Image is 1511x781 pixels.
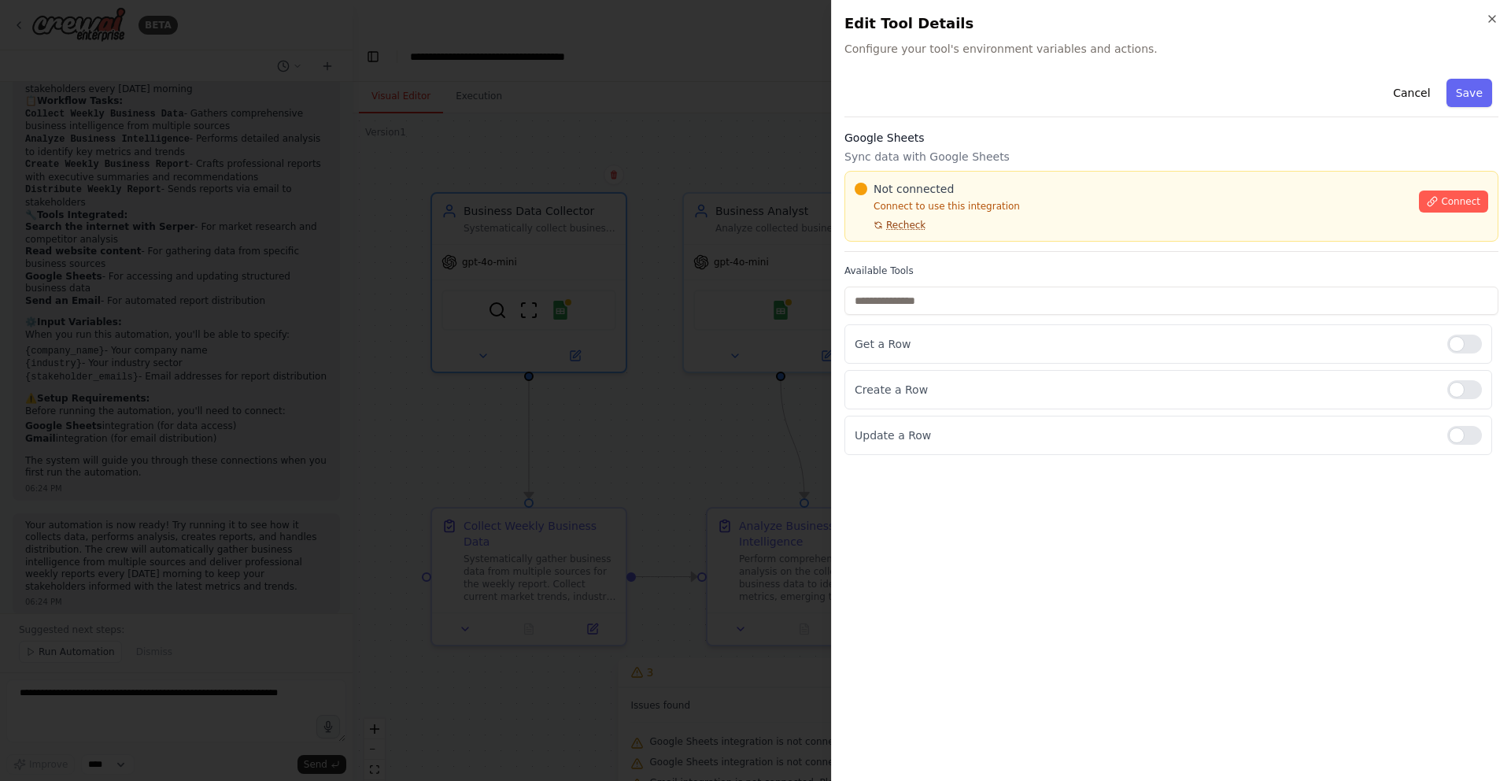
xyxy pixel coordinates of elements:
[855,382,1435,398] p: Create a Row
[855,219,925,231] button: Recheck
[1441,195,1480,208] span: Connect
[855,336,1435,352] p: Get a Row
[874,181,954,197] span: Not connected
[886,219,925,231] span: Recheck
[844,41,1498,57] span: Configure your tool's environment variables and actions.
[855,200,1409,213] p: Connect to use this integration
[844,130,1498,146] h3: Google Sheets
[844,265,1498,277] label: Available Tools
[844,149,1498,165] p: Sync data with Google Sheets
[1446,79,1492,107] button: Save
[1384,79,1439,107] button: Cancel
[844,13,1498,35] h2: Edit Tool Details
[855,428,1435,443] p: Update a Row
[1419,191,1488,213] button: Connect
